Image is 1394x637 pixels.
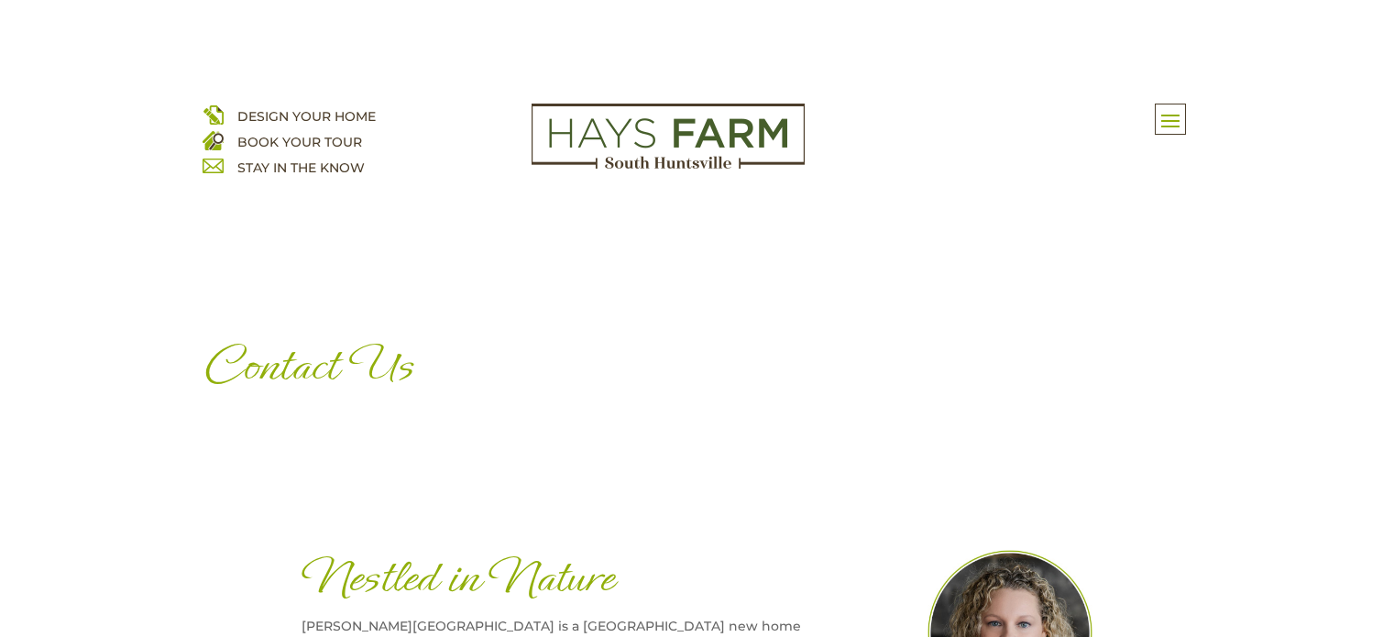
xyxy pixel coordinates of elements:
a: DESIGN YOUR HOME [237,108,376,125]
h1: Contact Us [203,338,1192,401]
img: Logo [532,104,805,170]
a: BOOK YOUR TOUR [237,134,362,150]
h1: Nestled in Nature [302,550,884,613]
a: STAY IN THE KNOW [237,159,365,176]
img: design your home [203,104,224,125]
img: book your home tour [203,129,224,150]
a: hays farm homes huntsville development [532,157,805,173]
